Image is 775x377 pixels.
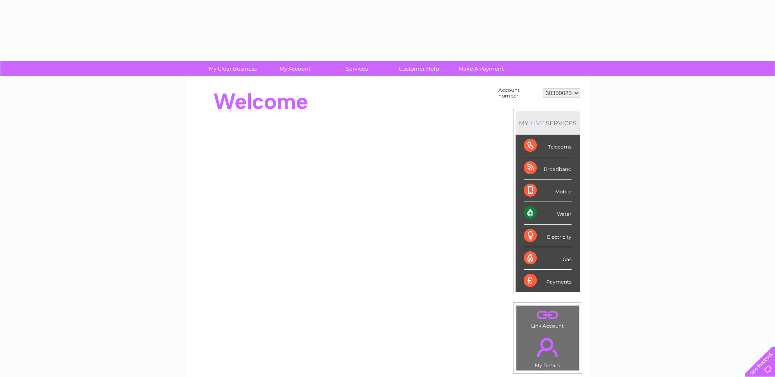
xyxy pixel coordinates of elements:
a: Services [323,61,391,76]
div: Broadband [524,157,572,180]
td: Account number [496,85,541,101]
a: Make A Payment [447,61,515,76]
div: Mobile [524,180,572,202]
a: . [518,308,577,322]
div: Gas [524,247,572,270]
a: . [518,333,577,361]
a: My Clear Business [199,61,266,76]
a: Customer Help [385,61,453,76]
div: Telecoms [524,135,572,157]
div: Payments [524,270,572,292]
a: My Account [261,61,328,76]
div: LIVE [529,119,546,127]
div: MY SERVICES [516,111,580,135]
div: Water [524,202,572,224]
td: My Details [516,331,579,371]
td: Link Account [516,305,579,331]
div: Electricity [524,225,572,247]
